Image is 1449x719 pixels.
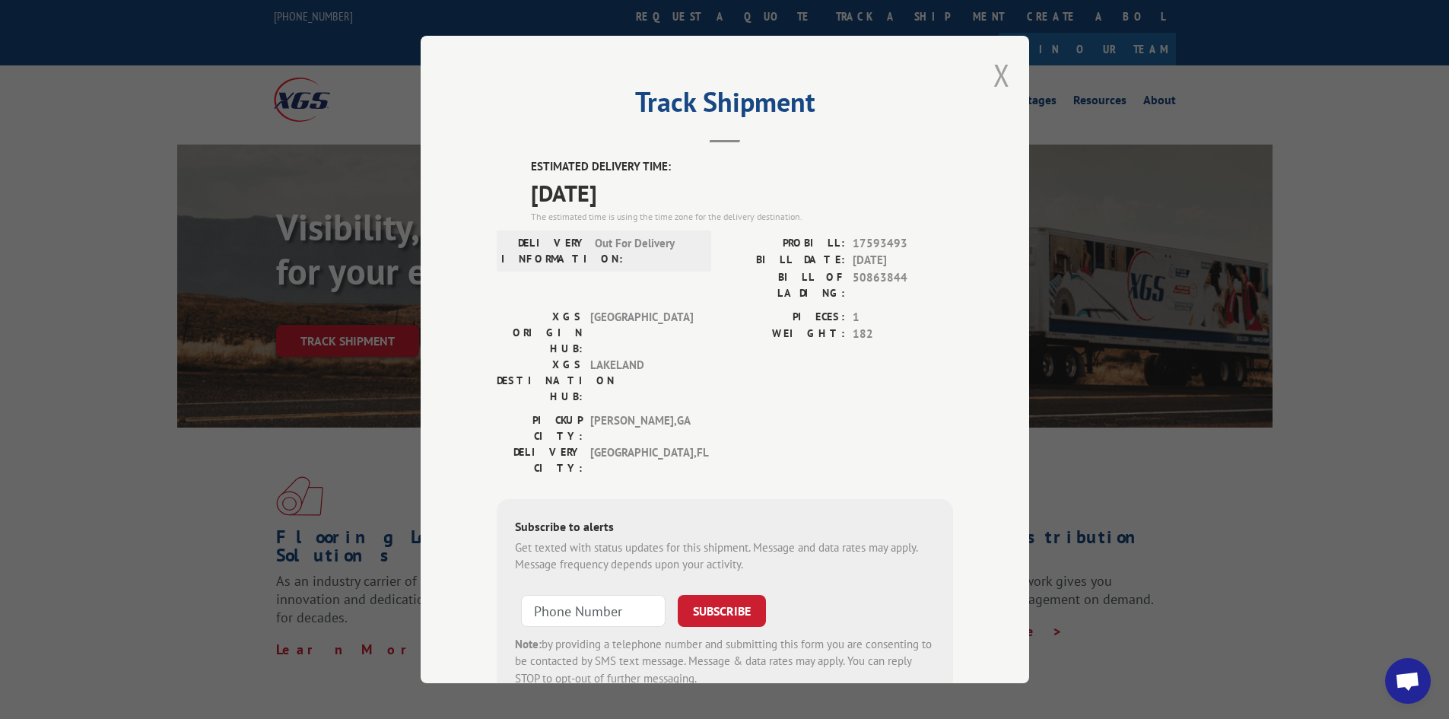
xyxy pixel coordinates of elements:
[531,210,953,224] div: The estimated time is using the time zone for the delivery destination.
[853,235,953,253] span: 17593493
[501,235,587,267] label: DELIVERY INFORMATION:
[725,309,845,326] label: PIECES:
[725,252,845,269] label: BILL DATE:
[595,235,697,267] span: Out For Delivery
[853,326,953,343] span: 182
[497,309,583,357] label: XGS ORIGIN HUB:
[531,158,953,176] label: ESTIMATED DELIVERY TIME:
[590,357,693,405] span: LAKELAND
[590,444,693,476] span: [GEOGRAPHIC_DATA] , FL
[725,326,845,343] label: WEIGHT:
[678,595,766,627] button: SUBSCRIBE
[515,539,935,574] div: Get texted with status updates for this shipment. Message and data rates may apply. Message frequ...
[497,444,583,476] label: DELIVERY CITY:
[853,252,953,269] span: [DATE]
[497,91,953,120] h2: Track Shipment
[853,269,953,301] span: 50863844
[497,357,583,405] label: XGS DESTINATION HUB:
[590,309,693,357] span: [GEOGRAPHIC_DATA]
[515,636,935,688] div: by providing a telephone number and submitting this form you are consenting to be contacted by SM...
[497,412,583,444] label: PICKUP CITY:
[590,412,693,444] span: [PERSON_NAME] , GA
[993,55,1010,95] button: Close modal
[725,235,845,253] label: PROBILL:
[515,637,542,651] strong: Note:
[531,176,953,210] span: [DATE]
[853,309,953,326] span: 1
[515,517,935,539] div: Subscribe to alerts
[521,595,666,627] input: Phone Number
[725,269,845,301] label: BILL OF LADING:
[1385,658,1431,704] a: Open chat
